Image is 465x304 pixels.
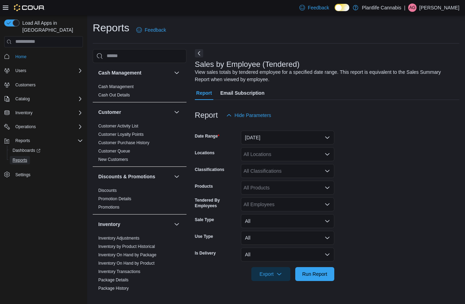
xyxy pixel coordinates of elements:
[98,235,139,241] span: Inventory Adjustments
[98,221,171,228] button: Inventory
[1,52,86,62] button: Home
[13,95,32,103] button: Catalog
[93,186,186,214] div: Discounts & Promotions
[1,122,86,132] button: Operations
[15,68,26,73] span: Users
[195,111,218,119] h3: Report
[173,220,181,228] button: Inventory
[13,109,83,117] span: Inventory
[10,156,30,164] a: Reports
[98,69,142,76] h3: Cash Management
[173,172,181,181] button: Discounts & Promotions
[13,52,83,61] span: Home
[98,84,134,89] span: Cash Management
[98,84,134,89] a: Cash Management
[13,123,39,131] button: Operations
[335,4,349,11] input: Dark Mode
[98,277,129,283] span: Package Details
[195,197,238,209] label: Tendered By Employees
[98,269,140,274] a: Inventory Transactions
[93,122,186,166] div: Customer
[220,86,265,100] span: Email Subscription
[98,157,128,162] span: New Customers
[297,1,332,15] a: Feedback
[362,3,401,12] p: Plantlife Cannabis
[13,123,83,131] span: Operations
[98,205,120,210] a: Promotions
[98,109,171,116] button: Customer
[13,137,83,145] span: Reports
[145,26,166,33] span: Feedback
[196,86,212,100] span: Report
[93,21,129,35] h1: Reports
[98,140,150,145] a: Customer Purchase History
[325,151,330,157] button: Open list of options
[13,148,40,153] span: Dashboards
[241,248,334,262] button: All
[325,168,330,174] button: Open list of options
[15,54,26,60] span: Home
[98,148,130,154] span: Customer Queue
[195,133,220,139] label: Date Range
[13,67,83,75] span: Users
[241,131,334,145] button: [DATE]
[1,66,86,76] button: Users
[98,188,117,193] a: Discounts
[98,109,121,116] h3: Customer
[98,124,138,128] a: Customer Activity List
[195,69,456,83] div: View sales totals by tendered employee for a specified date range. This report is equivalent to t...
[14,4,45,11] img: Cova
[98,261,154,266] a: Inventory On Hand by Product
[13,109,35,117] button: Inventory
[15,82,36,88] span: Customers
[20,20,83,33] span: Load All Apps in [GEOGRAPHIC_DATA]
[1,80,86,90] button: Customers
[98,221,120,228] h3: Inventory
[98,286,129,291] a: Package History
[93,83,186,102] div: Cash Management
[419,3,459,12] p: [PERSON_NAME]
[13,170,83,179] span: Settings
[98,69,171,76] button: Cash Management
[295,267,334,281] button: Run Report
[13,171,33,179] a: Settings
[195,217,214,223] label: Sale Type
[98,123,138,129] span: Customer Activity List
[15,172,30,178] span: Settings
[98,140,150,146] span: Customer Purchase History
[15,96,30,102] span: Catalog
[241,214,334,228] button: All
[13,157,27,163] span: Reports
[13,80,83,89] span: Customers
[98,244,155,249] a: Inventory by Product Historical
[404,3,405,12] p: |
[7,155,86,165] button: Reports
[13,137,33,145] button: Reports
[408,3,417,12] div: Angelo Gomez
[195,234,213,239] label: Use Type
[13,67,29,75] button: Users
[302,271,327,278] span: Run Report
[251,267,290,281] button: Export
[256,267,286,281] span: Export
[98,196,131,201] a: Promotion Details
[4,49,83,198] nav: Complex example
[325,202,330,207] button: Open list of options
[98,132,144,137] a: Customer Loyalty Points
[13,53,29,61] a: Home
[98,278,129,282] a: Package Details
[195,184,213,189] label: Products
[223,108,274,122] button: Hide Parameters
[98,93,130,98] a: Cash Out Details
[98,196,131,202] span: Promotion Details
[15,110,32,116] span: Inventory
[98,252,157,258] span: Inventory On Hand by Package
[98,204,120,210] span: Promotions
[15,124,36,130] span: Operations
[10,156,83,164] span: Reports
[98,173,171,180] button: Discounts & Promotions
[13,95,83,103] span: Catalog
